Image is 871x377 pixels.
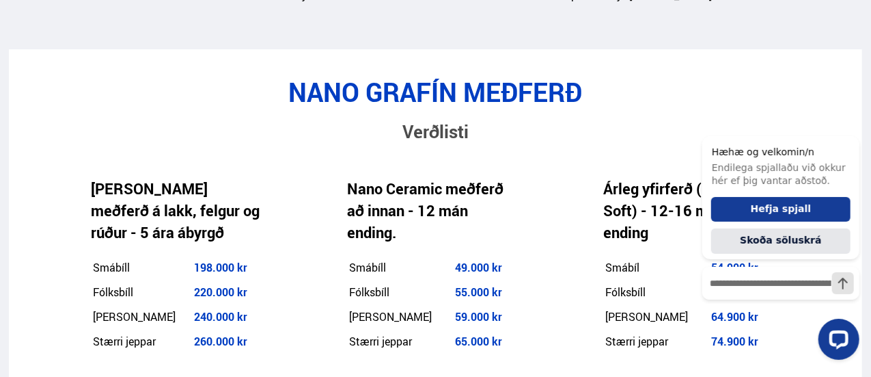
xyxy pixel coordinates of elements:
[348,330,453,353] td: Stærri jeppar
[92,281,192,304] td: Fólksbíll
[194,309,247,324] span: 240.000 kr
[605,305,709,328] td: [PERSON_NAME]
[348,256,453,279] td: Smábíll
[605,256,709,279] td: Smábíl
[92,305,192,328] td: [PERSON_NAME]
[455,260,502,275] strong: 49.000 kr
[47,77,824,107] h2: NANO GRAFÍN MEÐFERÐ
[194,285,247,300] span: 220.000 kr
[348,281,453,304] td: Fólksbíll
[347,178,516,244] h4: Nano Ceramic meðferð að innan - 12 mán ending.
[91,178,260,244] h4: [PERSON_NAME] meðferð á lakk, felgur og rúður - 5 ára ábyrgð
[194,334,247,349] span: 260.000 kr
[605,330,709,353] td: Stærri jeppar
[605,281,709,304] td: Fólksbíll
[92,330,192,353] td: Stærri jeppar
[92,256,192,279] td: Smábíll
[455,285,502,300] span: 55.000 kr
[691,112,865,371] iframe: LiveChat chat widget
[603,178,772,244] h4: Árleg yfirferð (Nano Soft) - 12-16 mánaða ending
[348,305,453,328] td: [PERSON_NAME]
[194,260,247,275] span: 198.000 kr
[402,119,469,144] span: Verðlisti
[455,334,502,349] span: 65.000 kr
[455,309,502,324] span: 59.000 kr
